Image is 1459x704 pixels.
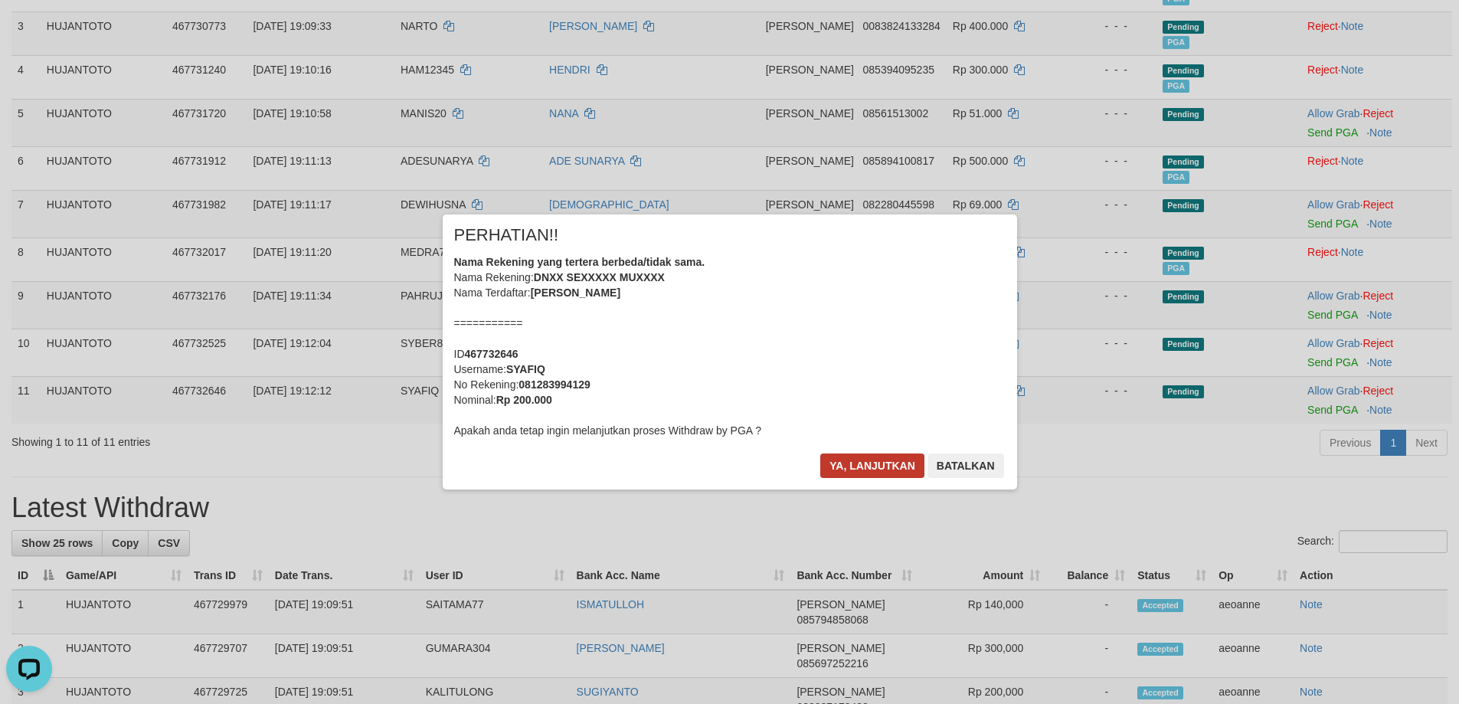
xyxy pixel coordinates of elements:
[465,348,519,360] b: 467732646
[6,6,52,52] button: Open LiveChat chat widget
[519,378,590,391] b: 081283994129
[927,454,1004,478] button: Batalkan
[496,394,552,406] b: Rp 200.000
[454,228,559,243] span: PERHATIAN!!
[820,454,924,478] button: Ya, lanjutkan
[454,254,1006,438] div: Nama Rekening: Nama Terdaftar: =========== ID Username: No Rekening: Nominal: Apakah anda tetap i...
[454,256,705,268] b: Nama Rekening yang tertera berbeda/tidak sama.
[506,363,545,375] b: SYAFIQ
[534,271,665,283] b: DNXX SEXXXXX MUXXXX
[531,287,620,299] b: [PERSON_NAME]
